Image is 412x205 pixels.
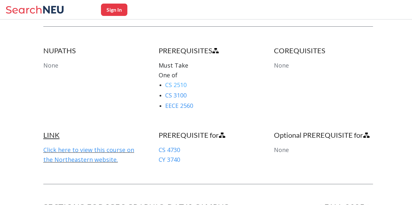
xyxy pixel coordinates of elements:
[159,61,188,69] span: Must Take
[274,46,373,55] h4: COREQUISITES
[165,102,193,109] a: EECE 2560
[159,131,258,140] h4: PREREQUISITE for
[159,146,180,154] a: CS 4730
[159,156,180,163] a: CY 3740
[165,81,187,89] a: CS 2510
[159,46,258,55] h4: PREREQUISITES
[274,146,289,154] span: None
[43,131,142,140] h4: LINK
[274,61,289,69] span: None
[274,131,373,140] h4: Optional PREREQUISITE for
[159,71,178,79] span: One of
[43,146,134,163] a: Click here to view this course on the Northeastern website.
[165,91,187,99] a: CS 3100
[43,46,142,55] h4: NUPATHS
[101,4,127,16] button: Sign In
[43,61,58,69] span: None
